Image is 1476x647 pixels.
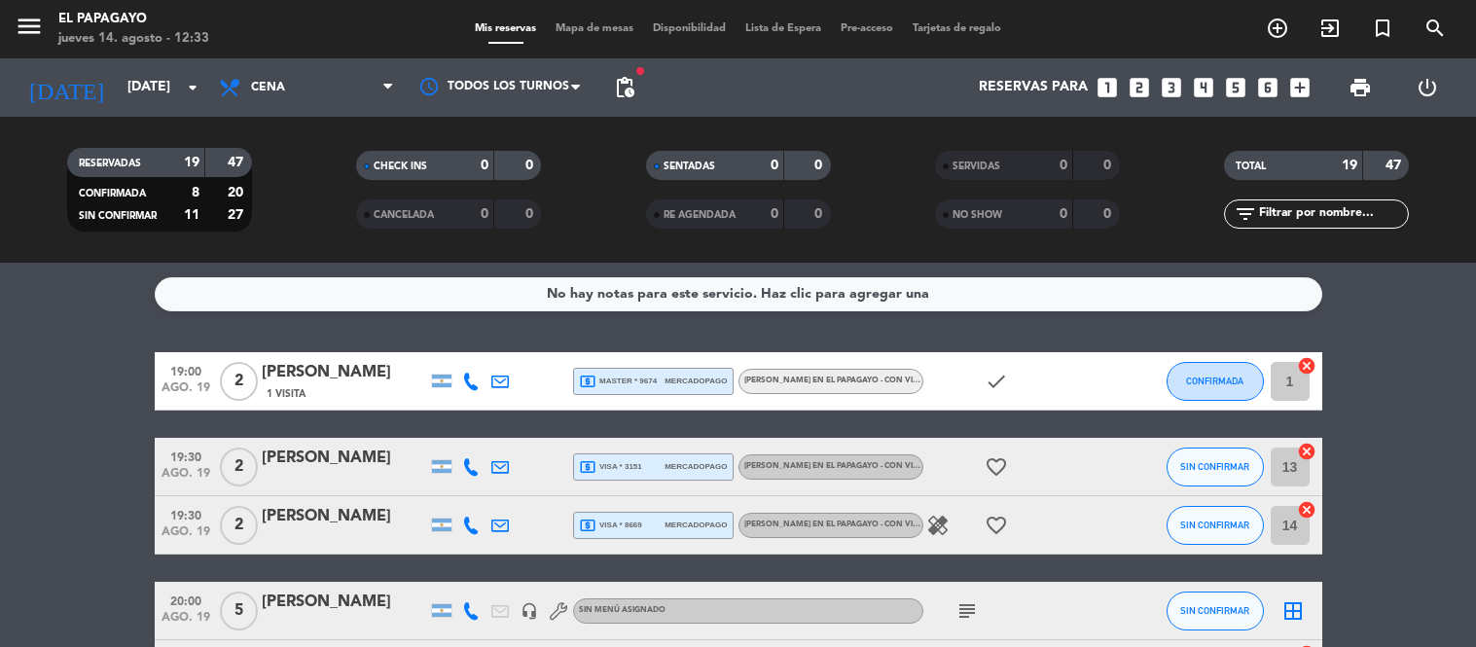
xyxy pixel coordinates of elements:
[579,606,666,614] span: Sin menú asignado
[58,29,209,49] div: jueves 14. agosto - 12:33
[903,23,1011,34] span: Tarjetas de regalo
[1297,500,1316,520] i: cancel
[521,602,538,620] i: headset_mic
[814,207,826,221] strong: 0
[579,458,642,476] span: visa * 3151
[1223,75,1248,100] i: looks_5
[579,517,642,534] span: visa * 8669
[262,446,427,471] div: [PERSON_NAME]
[613,76,636,99] span: pending_actions
[1180,520,1249,530] span: SIN CONFIRMAR
[374,162,427,171] span: CHECK INS
[1416,76,1439,99] i: power_settings_new
[744,377,1046,384] span: [PERSON_NAME] en El Papagayo - Con Vinos [PERSON_NAME] Senetiner
[220,362,258,401] span: 2
[1266,17,1289,40] i: add_circle_outline
[1060,207,1067,221] strong: 0
[665,460,727,473] span: mercadopago
[15,12,44,48] button: menu
[79,189,146,198] span: CONFIRMADA
[1167,592,1264,630] button: SIN CONFIRMAR
[1342,159,1357,172] strong: 19
[985,370,1008,393] i: check
[643,23,736,34] span: Disponibilidad
[192,186,199,199] strong: 8
[465,23,546,34] span: Mis reservas
[1349,76,1372,99] span: print
[1281,599,1305,623] i: border_all
[267,386,306,402] span: 1 Visita
[162,445,210,467] span: 19:30
[251,81,285,94] span: Cena
[184,208,199,222] strong: 11
[814,159,826,172] strong: 0
[1103,207,1115,221] strong: 0
[1371,17,1394,40] i: turned_in_not
[162,589,210,611] span: 20:00
[1167,448,1264,486] button: SIN CONFIRMAR
[926,514,950,537] i: healing
[546,23,643,34] span: Mapa de mesas
[1167,506,1264,545] button: SIN CONFIRMAR
[220,506,258,545] span: 2
[262,360,427,385] div: [PERSON_NAME]
[1167,362,1264,401] button: CONFIRMADA
[228,208,247,222] strong: 27
[228,156,247,169] strong: 47
[547,283,929,306] div: No hay notas para este servicio. Haz clic para agregar una
[1297,442,1316,461] i: cancel
[579,458,596,476] i: local_atm
[162,503,210,525] span: 19:30
[744,462,1046,470] span: [PERSON_NAME] en El Papagayo - Con Vinos [PERSON_NAME] Senetiner
[184,156,199,169] strong: 19
[525,207,537,221] strong: 0
[1191,75,1216,100] i: looks_4
[181,76,204,99] i: arrow_drop_down
[1297,356,1316,376] i: cancel
[1318,17,1342,40] i: exit_to_app
[665,375,727,387] span: mercadopago
[262,590,427,615] div: [PERSON_NAME]
[1103,159,1115,172] strong: 0
[953,210,1002,220] span: NO SHOW
[985,514,1008,537] i: favorite_border
[1234,202,1257,226] i: filter_list
[1127,75,1152,100] i: looks_two
[1423,17,1447,40] i: search
[665,519,727,531] span: mercadopago
[1180,461,1249,472] span: SIN CONFIRMAR
[162,611,210,633] span: ago. 19
[1159,75,1184,100] i: looks_3
[220,448,258,486] span: 2
[1180,605,1249,616] span: SIN CONFIRMAR
[162,525,210,548] span: ago. 19
[228,186,247,199] strong: 20
[953,162,1000,171] span: SERVIDAS
[15,12,44,41] i: menu
[481,207,488,221] strong: 0
[736,23,831,34] span: Lista de Espera
[579,373,658,390] span: master * 9674
[579,373,596,390] i: local_atm
[162,381,210,404] span: ago. 19
[664,162,715,171] span: SENTADAS
[1386,159,1405,172] strong: 47
[79,159,141,168] span: RESERVADAS
[374,210,434,220] span: CANCELADA
[634,65,646,77] span: fiber_manual_record
[1255,75,1280,100] i: looks_6
[955,599,979,623] i: subject
[771,159,778,172] strong: 0
[162,359,210,381] span: 19:00
[481,159,488,172] strong: 0
[664,210,736,220] span: RE AGENDADA
[262,504,427,529] div: [PERSON_NAME]
[162,467,210,489] span: ago. 19
[1257,203,1408,225] input: Filtrar por nombre...
[1095,75,1120,100] i: looks_one
[525,159,537,172] strong: 0
[771,207,778,221] strong: 0
[744,521,1046,528] span: [PERSON_NAME] en El Papagayo - Con Vinos [PERSON_NAME] Senetiner
[58,10,209,29] div: El Papagayo
[1060,159,1067,172] strong: 0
